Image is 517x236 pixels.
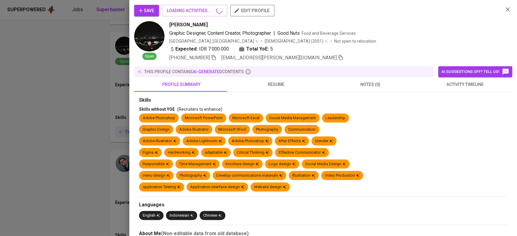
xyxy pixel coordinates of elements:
button: LOADING ACTIVITIES... [162,5,227,16]
div: Leadership [326,115,345,121]
span: profile summary [138,81,225,88]
div: Indonesian [170,213,194,218]
div: [GEOGRAPHIC_DATA], [GEOGRAPHIC_DATA] [169,38,259,44]
div: Social Media Design [305,161,346,167]
b: Total YoE: [246,45,269,53]
div: Microsoft Word [218,127,246,133]
div: Languages [139,202,507,208]
div: Hardworking [168,150,195,156]
button: edit profile [230,5,274,16]
span: Food and Beverage Services [302,31,356,36]
span: Save [139,7,154,15]
span: [DEMOGRAPHIC_DATA] [265,38,311,44]
div: adaptable [205,150,227,156]
div: Graphic Design [143,127,170,133]
span: AI-generated [193,69,222,74]
div: Video Production [325,173,360,179]
div: English [143,213,160,218]
div: Communication [288,127,316,133]
div: Logo design [269,161,296,167]
div: After Effects [278,138,305,144]
img: 3ebf7d23df33f3504b1b5e5b61678868.jpg [134,21,164,51]
span: [PERSON_NAME] [169,21,208,28]
div: Social Media Management [269,115,316,121]
div: Effective Communicator [279,150,325,156]
a: edit profile [230,8,274,13]
button: AI suggestions off? Tell us! [438,66,512,77]
div: Tịme Management [179,161,216,167]
span: [PHONE_NUMBER] [169,55,210,61]
span: LOADING ACTIVITIES... [167,7,222,15]
div: Adobe Illustrator [179,127,209,133]
p: this profile contains contents [144,69,244,75]
div: IDR 7.000.000 [169,45,229,53]
span: notes (0) [327,81,414,88]
span: 5 [270,45,273,53]
div: Website design [254,184,286,190]
div: Photography [180,173,207,179]
div: Adobe Photoshop [143,115,175,121]
div: Skills [139,97,507,104]
span: resume [232,81,320,88]
b: Expected: [175,45,198,53]
span: activity timeline [421,81,509,88]
p: Not open to relocation [334,38,376,44]
div: Adobe Illustrator‎ [143,138,177,144]
div: Responsible [143,161,169,167]
div: Critical Thinking [237,150,269,156]
div: menu design [143,173,170,179]
span: Open [142,54,157,59]
div: application Testing [143,184,181,190]
span: [EMAIL_ADDRESS][PERSON_NAME][DOMAIN_NAME] [221,55,337,61]
div: Microsoft Excel [232,115,260,121]
div: blender [315,138,333,144]
div: Figma [143,150,158,156]
div: Adobe Lightroom [186,138,222,144]
div: brochure design [226,161,259,167]
div: (2001) [265,38,328,44]
div: Adobe Photoshop [232,138,269,144]
div: Microsoft PowerPoint [185,115,223,121]
span: Good Nuts [277,30,300,36]
div: Photography [256,127,278,133]
span: Skills without YOE [139,107,175,112]
span: Graphic Designer, Content Creator, Photographer [169,30,271,36]
span: (Recruiters to enhance) [177,107,222,112]
span: | [273,30,275,37]
div: Application interface design [190,184,244,190]
div: Illustration [292,173,315,179]
button: Save [134,5,159,16]
span: edit profile [235,7,270,15]
div: Develop communications materials [216,173,283,179]
div: Chinese [203,213,222,218]
span: AI suggestions off? Tell us! [441,68,509,75]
